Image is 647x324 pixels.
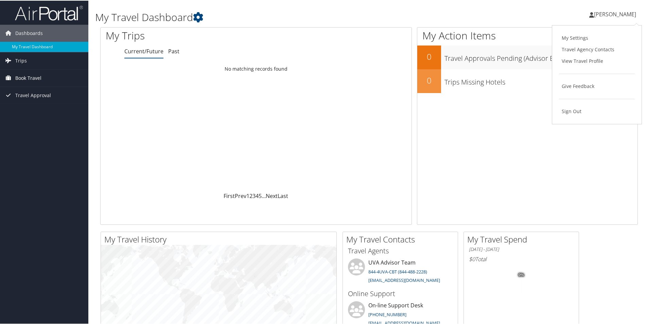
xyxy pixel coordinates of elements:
a: Next [266,192,278,199]
h1: My Trips [106,28,277,42]
a: [PERSON_NAME] [589,3,643,24]
span: Travel Approval [15,86,51,103]
a: Travel Agency Contacts [559,43,635,55]
a: 1 [246,192,249,199]
a: [PHONE_NUMBER] [368,311,406,317]
a: View Travel Profile [559,55,635,66]
a: Current/Future [124,47,163,54]
h3: Travel Agents [348,246,453,255]
h2: My Travel History [104,233,336,245]
a: 5 [259,192,262,199]
a: Sign Out [559,105,635,116]
span: Trips [15,52,27,69]
h3: Online Support [348,288,453,298]
a: My Settings [559,32,635,43]
span: [PERSON_NAME] [594,10,636,17]
a: Give Feedback [559,80,635,91]
a: 0Trips Missing Hotels [417,69,637,92]
li: UVA Advisor Team [345,258,456,286]
h1: My Travel Dashboard [95,10,460,24]
a: 4 [256,192,259,199]
span: Book Travel [15,69,41,86]
h2: My Travel Spend [467,233,579,245]
h6: Total [469,255,574,262]
a: Past [168,47,179,54]
span: Dashboards [15,24,43,41]
a: 844-4UVA-CBT (844-488-2228) [368,268,427,274]
a: Prev [235,192,246,199]
h2: 0 [417,50,441,62]
tspan: 0% [519,272,524,276]
a: First [224,192,235,199]
a: 0Travel Approvals Pending (Advisor Booked) [417,45,637,69]
h1: My Action Items [417,28,637,42]
a: [EMAIL_ADDRESS][DOMAIN_NAME] [368,276,440,283]
a: 2 [249,192,252,199]
span: $0 [469,255,475,262]
h3: Travel Approvals Pending (Advisor Booked) [444,50,637,62]
h3: Trips Missing Hotels [444,73,637,86]
a: Last [278,192,288,199]
h2: My Travel Contacts [346,233,458,245]
a: 3 [252,192,256,199]
h2: 0 [417,74,441,86]
td: No matching records found [101,62,412,74]
h6: [DATE] - [DATE] [469,246,574,252]
img: airportal-logo.png [15,4,83,20]
span: … [262,192,266,199]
